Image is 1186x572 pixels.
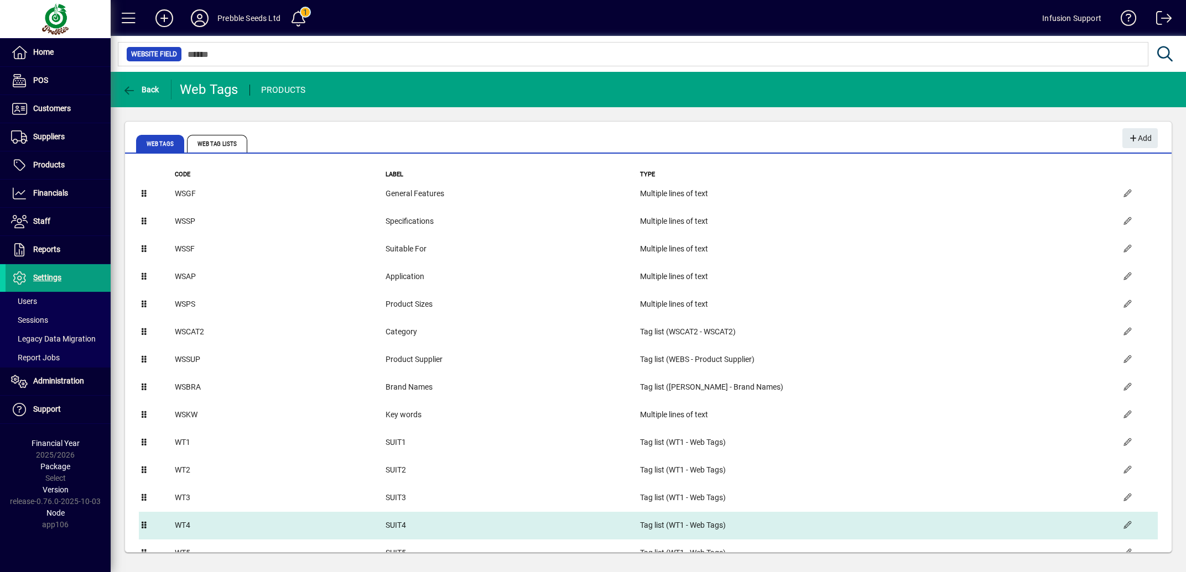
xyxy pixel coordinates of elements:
[385,484,639,512] td: SUIT3
[6,180,111,207] a: Financials
[1114,457,1141,484] button: Edit
[1114,512,1141,539] button: Edit
[6,396,111,423] a: Support
[1114,374,1141,401] button: Edit
[385,291,639,318] td: Product Sizes
[43,485,69,494] span: Version
[33,160,65,169] span: Products
[33,245,60,254] span: Reports
[11,353,60,362] span: Report Jobs
[261,81,306,99] div: PRODUCTS
[385,180,639,208] td: General Features
[217,9,280,27] div: Prebble Seeds Ltd
[1112,2,1137,38] a: Knowledge Base
[174,512,385,539] td: WT4
[32,439,80,448] span: Financial Year
[136,135,184,153] span: Web Tags
[182,8,217,28] button: Profile
[174,170,385,180] th: Code
[11,297,37,306] span: Users
[33,104,71,113] span: Customers
[111,80,171,99] app-page-header-button: Back
[385,456,639,484] td: SUIT2
[6,236,111,264] a: Reports
[385,346,639,374] td: Product Supplier
[639,456,1114,484] td: Tag list (WT1 - Web Tags)
[33,132,65,141] span: Suppliers
[1114,402,1141,428] button: Edit
[174,456,385,484] td: WT2
[33,217,50,225] span: Staff
[1114,540,1141,566] button: Edit
[122,85,159,94] span: Back
[33,188,68,197] span: Financials
[6,67,111,95] a: POS
[639,291,1114,318] td: Multiple lines of text
[639,318,1114,346] td: Tag list (WSCAT2 - WSCAT2)
[174,539,385,567] td: WT5
[6,151,111,179] a: Products
[119,80,162,99] button: Back
[639,180,1114,208] td: Multiple lines of text
[174,318,385,346] td: WSCAT2
[1114,208,1141,235] button: Edit
[639,484,1114,512] td: Tag list (WT1 - Web Tags)
[174,291,385,318] td: WSPS
[385,235,639,263] td: Suitable For
[1114,291,1141,318] button: Edit
[174,180,385,208] td: WSGF
[6,123,111,151] a: Suppliers
[1128,129,1152,148] span: Add
[33,76,48,85] span: POS
[1122,128,1158,148] button: Add
[1042,9,1101,27] div: Infusion Support
[174,374,385,401] td: WSBRA
[385,374,639,401] td: Brand Names
[385,318,639,346] td: Category
[174,235,385,263] td: WSSF
[639,170,1114,180] th: Type
[385,208,639,235] td: Specifications
[11,316,48,324] span: Sessions
[33,376,84,385] span: Administration
[385,263,639,291] td: Application
[639,208,1114,235] td: Multiple lines of text
[1114,347,1141,373] button: Edit
[1148,2,1172,38] a: Logout
[6,329,111,348] a: Legacy Data Migration
[385,512,639,539] td: SUIT4
[639,346,1114,374] td: Tag list (WEBS - Product Supplier)
[639,374,1114,401] td: Tag list ([PERSON_NAME] - Brand Names)
[40,462,70,471] span: Package
[385,401,639,429] td: Key words
[6,292,111,311] a: Users
[639,539,1114,567] td: Tag list (WT1 - Web Tags)
[174,263,385,291] td: WSAP
[147,8,182,28] button: Add
[6,208,111,235] a: Staff
[6,348,111,367] a: Report Jobs
[33,48,54,56] span: Home
[174,484,385,512] td: WT3
[639,429,1114,456] td: Tag list (WT1 - Web Tags)
[6,95,111,123] a: Customers
[131,49,177,60] span: Website Field
[1114,181,1141,207] button: Edit
[1114,429,1141,456] button: Edit
[639,401,1114,429] td: Multiple lines of text
[639,512,1114,539] td: Tag list (WT1 - Web Tags)
[46,508,65,517] span: Node
[33,405,61,413] span: Support
[174,208,385,235] td: WSSP
[385,429,639,456] td: SUIT1
[385,539,639,567] td: SUIT5
[1114,264,1141,290] button: Edit
[11,334,96,343] span: Legacy Data Migration
[1114,236,1141,263] button: Edit
[385,170,639,180] th: Label
[6,311,111,329] a: Sessions
[1114,319,1141,345] button: Edit
[6,39,111,66] a: Home
[639,235,1114,263] td: Multiple lines of text
[639,263,1114,291] td: Multiple lines of text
